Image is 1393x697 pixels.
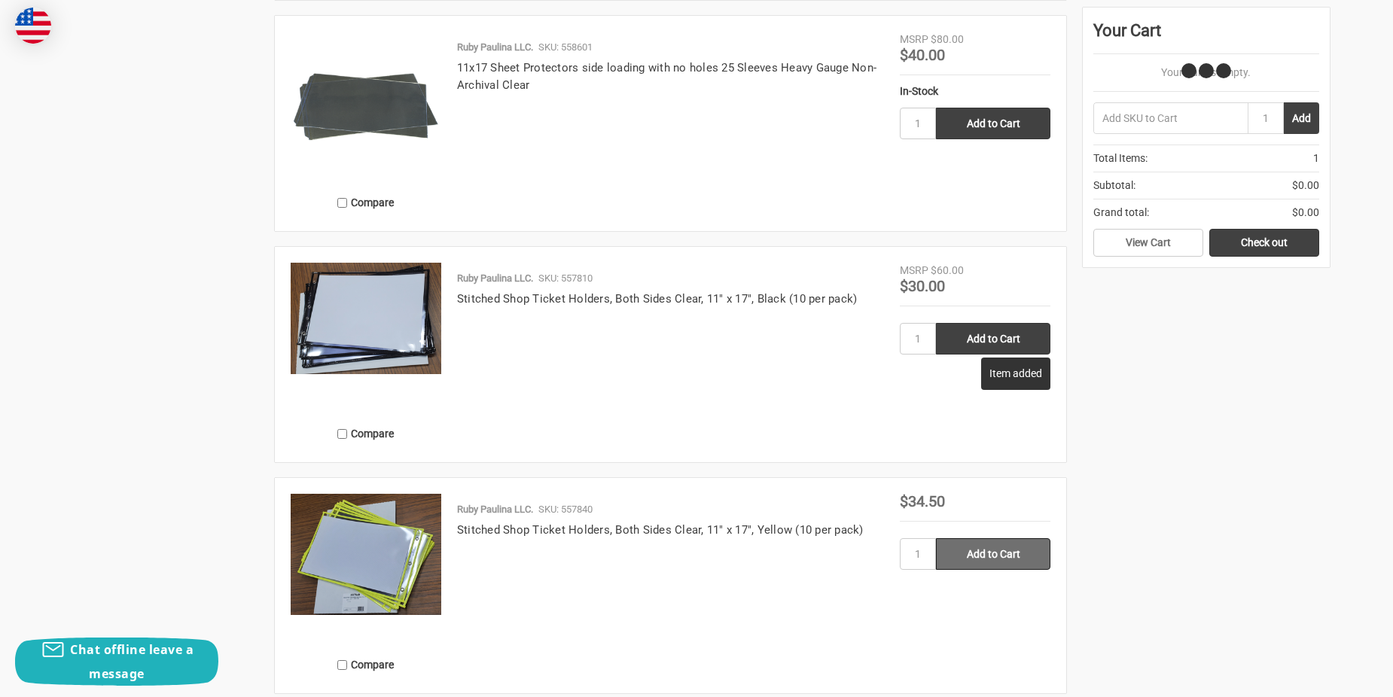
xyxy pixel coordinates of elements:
[538,502,593,517] p: SKU: 557840
[1313,151,1319,166] span: 1
[900,32,928,47] div: MSRP
[457,40,533,55] p: Ruby Paulina LLC.
[291,263,441,374] img: Stitched Shop Ticket Holders, Both Sides Clear, 11" x 17", Black
[291,190,441,215] label: Compare
[931,33,964,45] span: $80.00
[900,492,945,510] span: $34.50
[1292,178,1319,193] span: $0.00
[457,292,858,306] a: Stitched Shop Ticket Holders, Both Sides Clear, 11" x 17", Black (10 per pack)
[1093,205,1149,221] span: Grand total:
[900,46,945,64] span: $40.00
[1093,65,1319,81] p: Your Cart Is Empty.
[15,638,218,686] button: Chat offline leave a message
[337,660,347,670] input: Compare
[936,538,1050,570] input: Add to Cart
[936,323,1050,355] input: Add to Cart
[1292,205,1319,221] span: $0.00
[936,108,1050,139] input: Add to Cart
[1093,151,1148,166] span: Total Items:
[291,494,441,644] a: Stitched Shop Ticket Holders, Both Sides Clear, 11" x 17", Yellow
[291,263,441,413] a: Stitched Shop Ticket Holders, Both Sides Clear, 11" x 17", Black
[1093,178,1135,193] span: Subtotal:
[900,277,945,295] span: $30.00
[457,502,533,517] p: Ruby Paulina LLC.
[1093,229,1203,257] a: View Cart
[457,61,876,92] a: 11x17 Sheet Protectors side loading with no holes 25 Sleeves Heavy Gauge Non-Archival Clear
[15,8,51,44] img: duty and tax information for United States
[900,84,1050,99] div: In-Stock
[900,263,928,278] div: MSRP
[291,653,441,677] label: Compare
[981,358,1050,390] div: Item added
[538,40,593,55] p: SKU: 558601
[1209,229,1319,257] a: Check out
[70,641,194,682] span: Chat offline leave a message
[291,422,441,446] label: Compare
[1284,102,1319,134] button: Add
[337,198,347,208] input: Compare
[931,264,964,276] span: $60.00
[457,271,533,286] p: Ruby Paulina LLC.
[538,271,593,286] p: SKU: 557810
[457,523,864,537] a: Stitched Shop Ticket Holders, Both Sides Clear, 11" x 17", Yellow (10 per pack)
[291,494,441,615] img: Stitched Shop Ticket Holders, Both Sides Clear, 11" x 17", Yellow
[337,429,347,439] input: Compare
[291,32,441,182] img: 11x17 Sheet Protectors side loading with no holes 25 Sleeves Heavy Gauge Non-Archival Clear
[1093,102,1248,134] input: Add SKU to Cart
[1093,18,1319,54] div: Your Cart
